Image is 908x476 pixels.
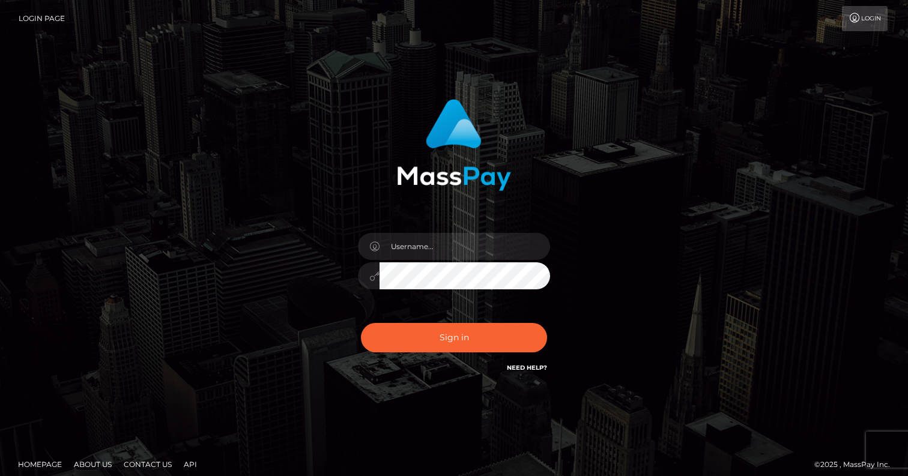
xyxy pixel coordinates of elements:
[19,6,65,31] a: Login Page
[397,99,511,191] img: MassPay Login
[380,233,550,260] input: Username...
[842,6,888,31] a: Login
[179,455,202,474] a: API
[69,455,117,474] a: About Us
[119,455,177,474] a: Contact Us
[507,364,547,372] a: Need Help?
[814,458,899,471] div: © 2025 , MassPay Inc.
[361,323,547,352] button: Sign in
[13,455,67,474] a: Homepage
